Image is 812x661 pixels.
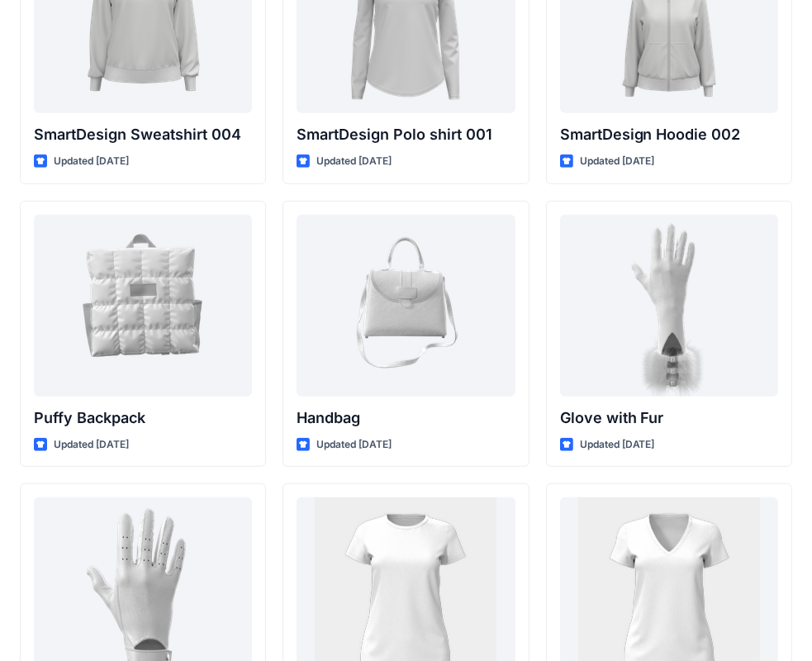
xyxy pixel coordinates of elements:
a: Glove with Fur [560,215,778,397]
p: Updated [DATE] [580,153,655,170]
a: Handbag [297,215,515,397]
p: SmartDesign Hoodie 002 [560,123,778,146]
p: SmartDesign Sweatshirt 004 [34,123,252,146]
p: SmartDesign Polo shirt 001 [297,123,515,146]
p: Puffy Backpack [34,407,252,430]
p: Updated [DATE] [580,436,655,454]
p: Updated [DATE] [316,153,392,170]
p: Handbag [297,407,515,430]
p: Updated [DATE] [316,436,392,454]
p: Updated [DATE] [54,153,129,170]
a: Puffy Backpack [34,215,252,397]
p: Glove with Fur [560,407,778,430]
p: Updated [DATE] [54,436,129,454]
